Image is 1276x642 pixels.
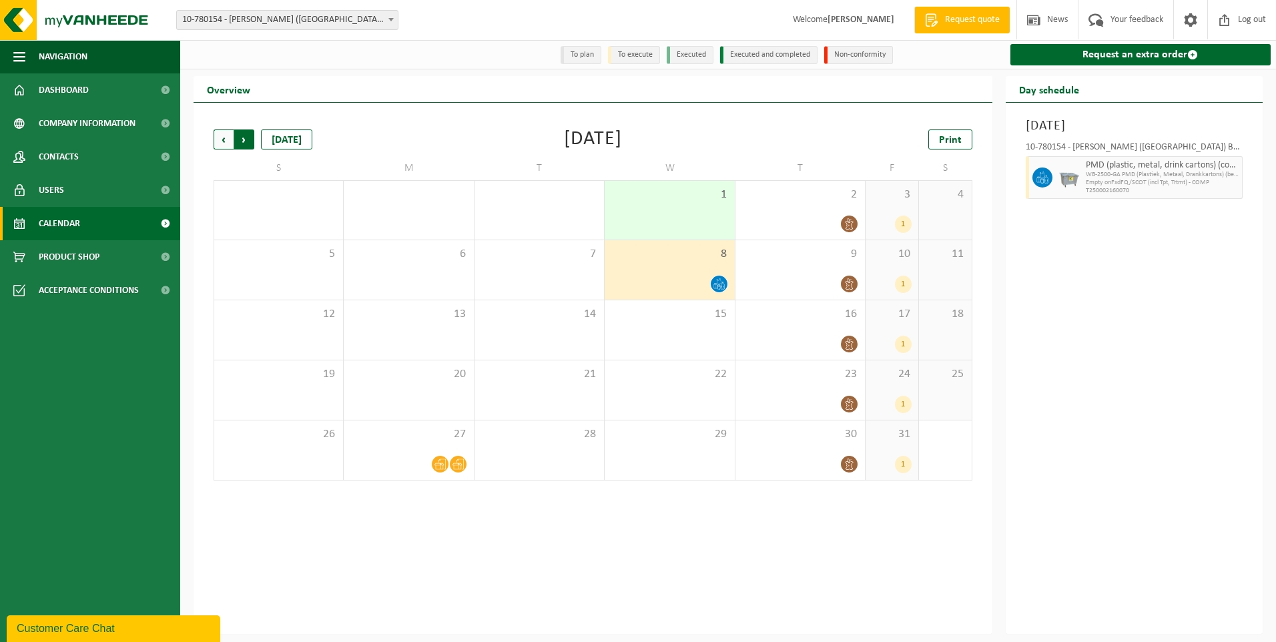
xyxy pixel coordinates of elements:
[481,247,597,262] span: 7
[1006,76,1092,102] h2: Day schedule
[742,188,858,202] span: 2
[344,156,474,180] td: M
[1086,187,1239,195] span: T250002160070
[214,156,344,180] td: S
[895,216,912,233] div: 1
[611,427,727,442] span: 29
[39,174,64,207] span: Users
[176,10,398,30] span: 10-780154 - ROYAL SANDERS (BELGIUM) BV - IEPER
[895,456,912,473] div: 1
[611,247,727,262] span: 8
[221,307,336,322] span: 12
[39,207,80,240] span: Calendar
[872,188,912,202] span: 3
[824,46,893,64] li: Non-conformity
[1010,44,1271,65] a: Request an extra order
[928,129,972,149] a: Print
[919,156,972,180] td: S
[474,156,605,180] td: T
[742,427,858,442] span: 30
[39,274,139,307] span: Acceptance conditions
[7,613,223,642] iframe: chat widget
[221,247,336,262] span: 5
[350,247,466,262] span: 6
[742,307,858,322] span: 16
[221,367,336,382] span: 19
[261,129,312,149] div: [DATE]
[1026,143,1243,156] div: 10-780154 - [PERSON_NAME] ([GEOGRAPHIC_DATA]) BV - IEPER
[742,247,858,262] span: 9
[742,367,858,382] span: 23
[872,307,912,322] span: 17
[350,367,466,382] span: 20
[914,7,1010,33] a: Request quote
[481,427,597,442] span: 28
[608,46,660,64] li: To execute
[895,396,912,413] div: 1
[1086,160,1239,171] span: PMD (plastic, metal, drink cartons) (companies)
[735,156,866,180] td: T
[866,156,919,180] td: F
[177,11,398,29] span: 10-780154 - ROYAL SANDERS (BELGIUM) BV - IEPER
[872,247,912,262] span: 10
[605,156,735,180] td: W
[1059,168,1079,188] img: WB-2500-GAL-GY-01
[234,129,254,149] span: Next
[481,367,597,382] span: 21
[350,307,466,322] span: 13
[39,240,99,274] span: Product Shop
[611,367,727,382] span: 22
[872,427,912,442] span: 31
[564,129,622,149] div: [DATE]
[926,307,965,322] span: 18
[1026,116,1243,136] h3: [DATE]
[350,427,466,442] span: 27
[611,188,727,202] span: 1
[1086,171,1239,179] span: WB-2500-GA PMD (Plastiek, Metaal, Drankkartons) (bedrijven)
[1086,179,1239,187] span: Empty onFxdFQ/SCOT (incl Tpt, Trtmt) - COMP
[872,367,912,382] span: 24
[214,129,234,149] span: Previous
[39,140,79,174] span: Contacts
[939,135,962,145] span: Print
[926,188,965,202] span: 4
[720,46,818,64] li: Executed and completed
[926,367,965,382] span: 25
[611,307,727,322] span: 15
[895,276,912,293] div: 1
[926,247,965,262] span: 11
[481,307,597,322] span: 14
[828,15,894,25] strong: [PERSON_NAME]
[667,46,713,64] li: Executed
[39,40,87,73] span: Navigation
[895,336,912,353] div: 1
[942,13,1003,27] span: Request quote
[39,73,89,107] span: Dashboard
[221,427,336,442] span: 26
[561,46,601,64] li: To plan
[194,76,264,102] h2: Overview
[39,107,135,140] span: Company information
